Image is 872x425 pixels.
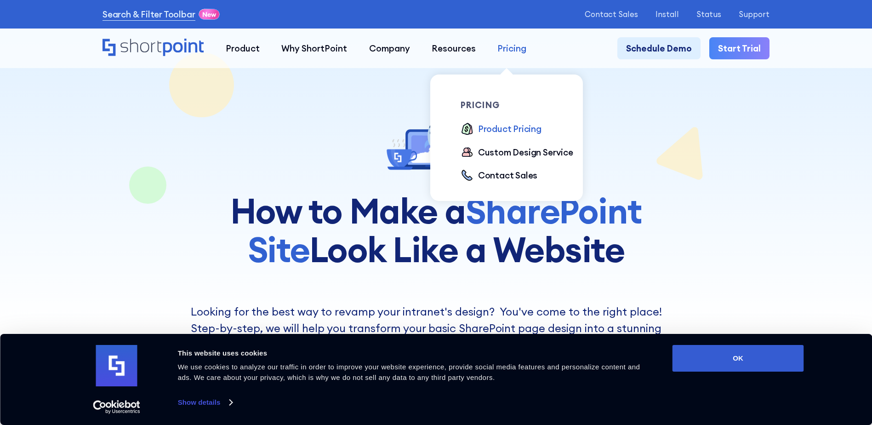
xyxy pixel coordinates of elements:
a: Search & Filter Toolbar [103,8,195,21]
span: We use cookies to analyze our traffic in order to improve your website experience, provide social... [178,363,640,381]
div: Contact Sales [478,169,538,182]
a: Pricing [487,37,537,59]
img: logo [96,345,137,386]
a: Resources [421,37,486,59]
div: pricing [461,101,583,109]
h1: How to Make a Look Like a Website [174,192,697,269]
iframe: Chat Widget [707,318,872,425]
p: Looking for the best way to revamp your intranet's design? You've come to the right place! Step-b... [191,304,681,385]
a: Schedule Demo [617,37,701,59]
button: OK [673,345,804,372]
a: Company [358,37,421,59]
a: Product Pricing [461,122,541,137]
a: Start Trial [709,37,769,59]
a: Support [739,10,769,18]
a: Status [696,10,721,18]
div: Product Pricing [478,122,541,135]
span: SharePoint Site [248,189,642,271]
div: Custom Design Service [478,146,573,159]
a: Why ShortPoint [271,37,358,59]
a: Home [103,39,204,57]
a: Contact Sales [585,10,638,18]
a: Custom Design Service [461,146,573,160]
a: Product [215,37,270,59]
div: Why ShortPoint [281,42,347,55]
a: Show details [178,396,232,409]
div: Company [369,42,410,55]
div: Product [226,42,260,55]
a: Install [655,10,679,18]
a: Contact Sales [461,169,537,183]
div: This website uses cookies [178,348,652,359]
div: Resources [432,42,476,55]
a: Usercentrics Cookiebot - opens in a new window [76,400,157,414]
div: Pricing [497,42,526,55]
